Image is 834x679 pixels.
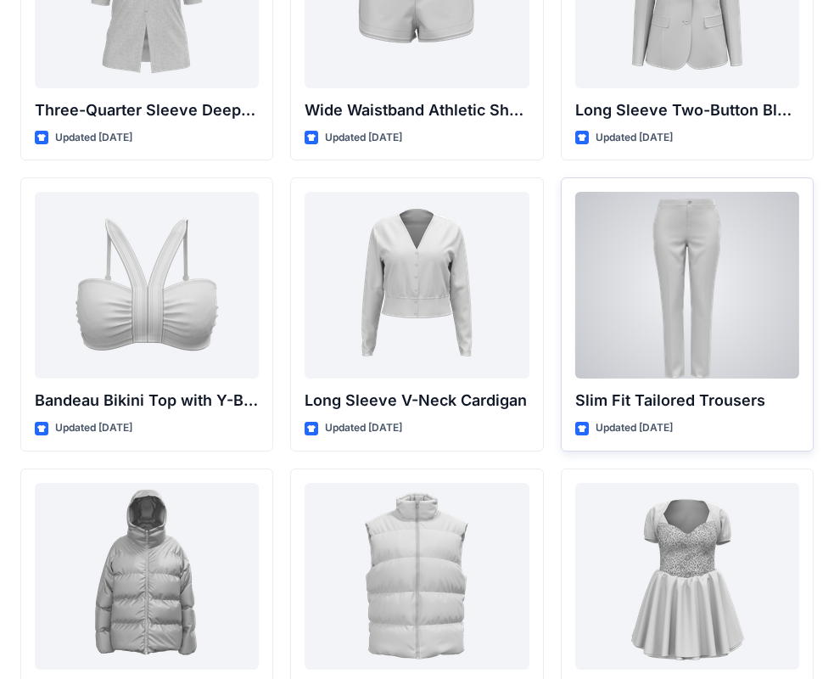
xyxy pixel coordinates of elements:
[35,483,259,670] a: Hooded Padded Puffer Jacket
[305,483,529,670] a: Padded Sleeveless Vest with Stand Collar
[575,483,799,670] a: Short Sleeve Sweetheart Neckline Mini Dress with Textured Bodice
[35,389,259,412] p: Bandeau Bikini Top with Y-Back Straps and Stitch Detail
[575,389,799,412] p: Slim Fit Tailored Trousers
[55,129,132,147] p: Updated [DATE]
[305,98,529,122] p: Wide Waistband Athletic Shorts
[305,389,529,412] p: Long Sleeve V-Neck Cardigan
[596,129,673,147] p: Updated [DATE]
[305,192,529,379] a: Long Sleeve V-Neck Cardigan
[325,129,402,147] p: Updated [DATE]
[55,419,132,437] p: Updated [DATE]
[575,192,799,379] a: Slim Fit Tailored Trousers
[35,98,259,122] p: Three-Quarter Sleeve Deep V-Neck Button-Down Top
[575,98,799,122] p: Long Sleeve Two-Button Blazer with Flap Pockets
[35,192,259,379] a: Bandeau Bikini Top with Y-Back Straps and Stitch Detail
[596,419,673,437] p: Updated [DATE]
[325,419,402,437] p: Updated [DATE]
